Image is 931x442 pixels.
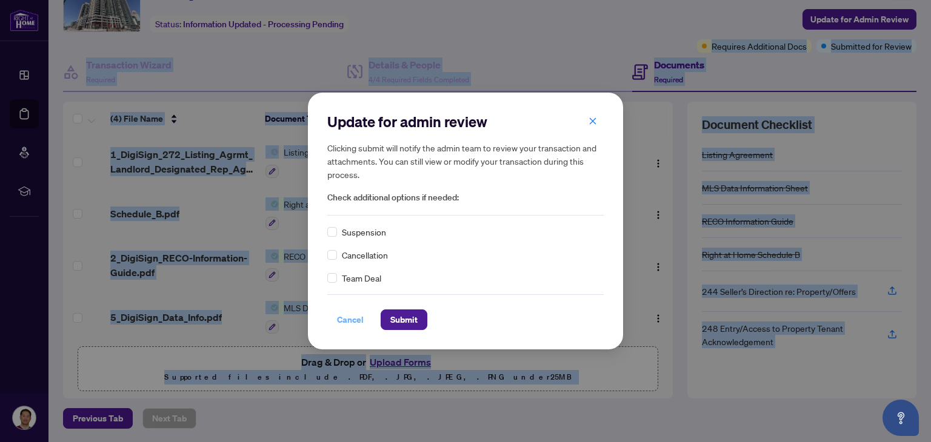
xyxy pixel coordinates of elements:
span: Team Deal [342,271,381,285]
h5: Clicking submit will notify the admin team to review your transaction and attachments. You can st... [327,141,604,181]
span: Submit [390,310,418,329]
span: close [589,117,597,125]
span: Check additional options if needed: [327,191,604,205]
button: Open asap [883,400,919,436]
button: Submit [381,309,427,330]
button: Cancel [327,309,373,330]
h2: Update for admin review [327,112,604,131]
span: Cancellation [342,248,388,262]
span: Suspension [342,225,386,239]
span: Cancel [337,310,364,329]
